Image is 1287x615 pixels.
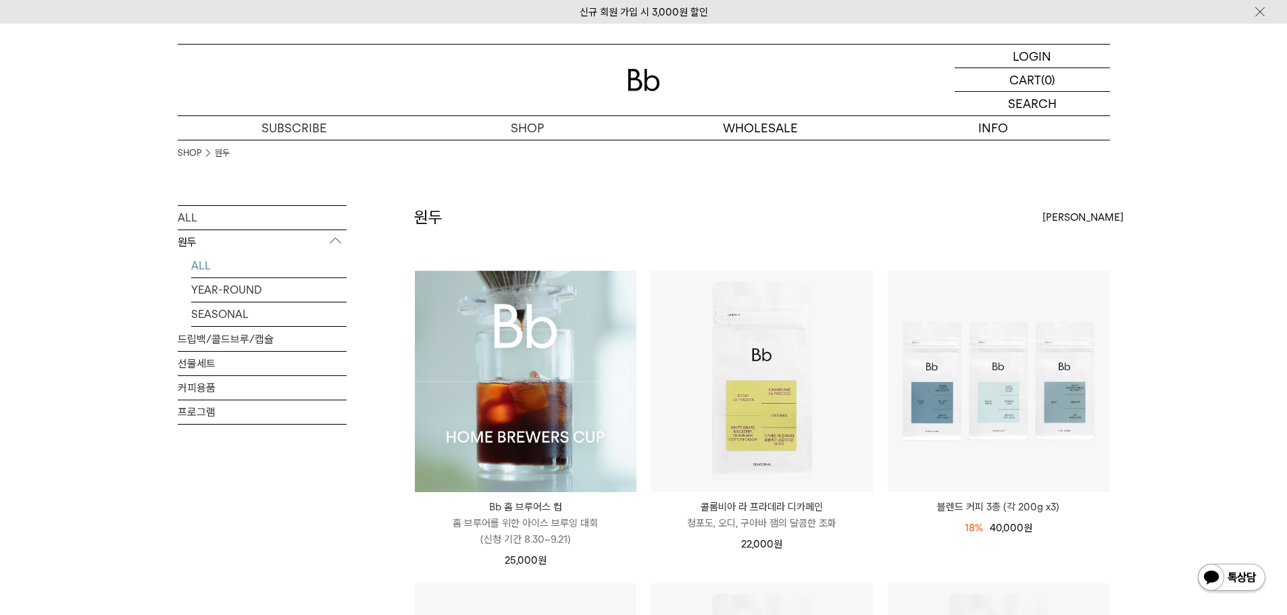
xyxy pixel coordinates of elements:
[651,499,873,515] p: 콜롬비아 라 프라데라 디카페인
[178,327,347,351] a: 드립백/콜드브루/캡슐
[178,230,347,255] p: 원두
[888,271,1109,492] img: 블렌드 커피 3종 (각 200g x3)
[1013,45,1051,68] p: LOGIN
[415,271,636,492] img: 1000001223_add2_021.jpg
[1196,562,1267,595] img: 카카오톡 채널 1:1 채팅 버튼
[651,499,873,531] a: 콜롬비아 라 프라데라 디카페인 청포도, 오디, 구아바 잼의 달콤한 조화
[178,376,347,400] a: 커피용품
[415,499,636,515] p: Bb 홈 브루어스 컵
[215,146,230,160] a: 원두
[178,400,347,424] a: 프로그램
[415,499,636,547] a: Bb 홈 브루어스 컵 홈 브루어를 위한 아이스 브루잉 대회(신청 기간 8.30~9.21)
[955,68,1110,92] a: CART (0)
[415,271,636,492] a: Bb 홈 브루어스 컵
[538,554,547,566] span: 원
[644,116,877,140] p: WHOLESALE
[191,302,347,326] a: SEASONAL
[191,254,347,277] a: ALL
[877,116,1110,140] p: INFO
[1008,92,1057,115] p: SEARCH
[990,522,1032,534] span: 40,000
[741,538,782,550] span: 22,000
[955,45,1110,68] a: LOGIN
[1042,209,1124,225] span: [PERSON_NAME]
[415,515,636,547] p: 홈 브루어를 위한 아이스 브루잉 대회 (신청 기간 8.30~9.21)
[1041,68,1055,91] p: (0)
[178,116,411,140] a: SUBSCRIBE
[888,499,1109,515] a: 블렌드 커피 3종 (각 200g x3)
[505,554,547,566] span: 25,000
[178,352,347,375] a: 선물세트
[651,271,873,492] img: 콜롬비아 라 프라데라 디카페인
[411,116,644,140] a: SHOP
[414,206,443,229] h2: 원두
[178,146,201,160] a: SHOP
[651,515,873,531] p: 청포도, 오디, 구아바 잼의 달콤한 조화
[191,278,347,302] a: YEAR-ROUND
[774,538,782,550] span: 원
[628,69,660,91] img: 로고
[1024,522,1032,534] span: 원
[178,206,347,230] a: ALL
[1009,68,1041,91] p: CART
[965,520,983,536] div: 18%
[580,6,708,18] a: 신규 회원 가입 시 3,000원 할인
